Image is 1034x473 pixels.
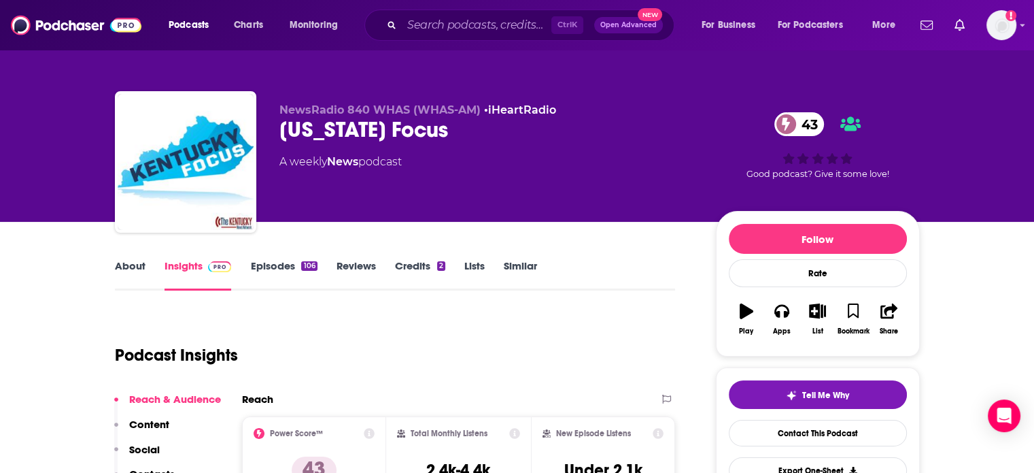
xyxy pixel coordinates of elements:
[863,14,912,36] button: open menu
[290,16,338,35] span: Monitoring
[114,393,221,418] button: Reach & Audience
[729,420,907,446] a: Contact This Podcast
[488,103,556,116] a: iHeartRadio
[835,295,871,344] button: Bookmark
[988,399,1020,432] div: Open Intercom Messenger
[769,14,863,36] button: open menu
[880,327,898,336] div: Share
[114,418,169,443] button: Content
[377,10,687,41] div: Search podcasts, credits, & more...
[208,261,232,272] img: Podchaser Pro
[395,259,445,291] a: Credits2
[129,418,169,431] p: Content
[464,259,485,291] a: Lists
[411,429,487,438] h2: Total Monthly Listens
[986,10,1016,40] button: Show profile menu
[716,103,920,188] div: 43Good podcast? Give it some love!
[739,327,753,336] div: Play
[786,390,797,401] img: tell me why sparkle
[764,295,799,344] button: Apps
[778,16,843,35] span: For Podcasters
[280,14,356,36] button: open menu
[556,429,631,438] h2: New Episode Listens
[115,259,145,291] a: About
[484,103,556,116] span: •
[692,14,772,36] button: open menu
[118,94,254,230] img: Kentucky Focus
[270,429,323,438] h2: Power Score™
[402,14,551,36] input: Search podcasts, credits, & more...
[225,14,271,36] a: Charts
[638,8,662,21] span: New
[949,14,970,37] a: Show notifications dropdown
[773,327,791,336] div: Apps
[504,259,537,291] a: Similar
[165,259,232,291] a: InsightsPodchaser Pro
[279,103,481,116] span: NewsRadio 840 WHAS (WHAS-AM)
[915,14,938,37] a: Show notifications dropdown
[729,224,907,254] button: Follow
[337,259,376,291] a: Reviews
[788,112,825,136] span: 43
[729,259,907,287] div: Rate
[301,261,317,271] div: 106
[242,393,273,406] h2: Reach
[812,327,823,336] div: List
[594,17,663,33] button: Open AdvancedNew
[802,390,849,401] span: Tell Me Why
[774,112,825,136] a: 43
[11,12,141,38] img: Podchaser - Follow, Share and Rate Podcasts
[986,10,1016,40] img: User Profile
[234,16,263,35] span: Charts
[799,295,835,344] button: List
[169,16,209,35] span: Podcasts
[115,345,238,365] h1: Podcast Insights
[551,16,583,34] span: Ctrl K
[129,393,221,406] p: Reach & Audience
[279,154,402,170] div: A weekly podcast
[250,259,317,291] a: Episodes106
[600,22,657,29] span: Open Advanced
[129,443,160,456] p: Social
[327,155,358,168] a: News
[702,16,755,35] span: For Business
[114,443,160,468] button: Social
[746,169,889,179] span: Good podcast? Give it some love!
[437,261,445,271] div: 2
[986,10,1016,40] span: Logged in as MGarceau
[872,16,895,35] span: More
[1005,10,1016,21] svg: Add a profile image
[729,295,764,344] button: Play
[871,295,906,344] button: Share
[729,380,907,409] button: tell me why sparkleTell Me Why
[837,327,869,336] div: Bookmark
[159,14,226,36] button: open menu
